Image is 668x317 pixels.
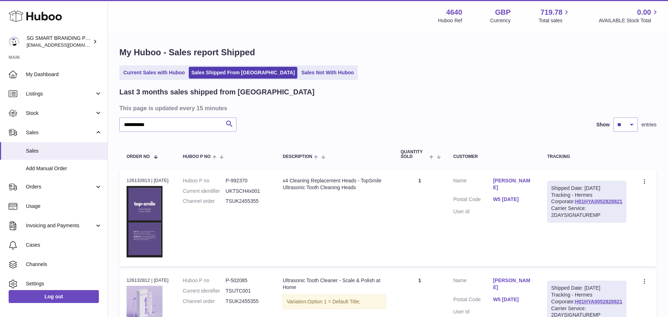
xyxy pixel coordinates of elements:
[9,290,99,303] a: Log out
[26,183,95,190] span: Orders
[393,170,446,266] td: 1
[453,208,493,215] dt: User Id
[127,177,169,184] div: 126132813 | [DATE]
[183,188,226,195] dt: Current identifier
[127,154,150,159] span: Order No
[599,8,659,24] a: 0.00 AVAILABLE Stock Total
[189,67,297,79] a: Sales Shipped From [GEOGRAPHIC_DATA]
[637,8,651,17] span: 0.00
[453,277,493,293] dt: Name
[551,185,622,192] div: Shipped Date: [DATE]
[539,17,571,24] span: Total sales
[547,181,626,223] div: Tracking - Hermes Corporate:
[596,121,610,128] label: Show
[401,150,427,159] span: Quantity Sold
[551,205,622,219] div: Carrier Service: 2DAYSIGNATUREMP
[121,67,187,79] a: Current Sales with Huboo
[26,110,95,117] span: Stock
[575,299,622,304] a: H01HYA0052828821
[438,17,462,24] div: Huboo Ref
[183,277,226,284] dt: Huboo P no
[493,296,533,303] a: W5 [DATE]
[453,154,533,159] div: Customer
[493,177,533,191] a: [PERSON_NAME]
[26,90,95,97] span: Listings
[183,198,226,205] dt: Channel order
[26,129,95,136] span: Sales
[641,121,656,128] span: entries
[183,288,226,294] dt: Current identifier
[226,298,269,305] dd: TSUK2455355
[183,177,226,184] dt: Huboo P no
[26,71,102,78] span: My Dashboard
[453,308,493,315] dt: User Id
[127,186,163,257] img: 46401723452454.png
[26,280,102,287] span: Settings
[493,196,533,203] a: W5 [DATE]
[226,188,269,195] dd: UKTSCH4x001
[446,8,462,17] strong: 4640
[599,17,659,24] span: AVAILABLE Stock Total
[453,196,493,205] dt: Postal Code
[27,42,106,48] span: [EMAIL_ADDRESS][DOMAIN_NAME]
[26,242,102,248] span: Cases
[226,288,269,294] dd: TSUTC001
[490,17,511,24] div: Currency
[453,177,493,193] dt: Name
[183,154,211,159] span: Huboo P no
[283,294,386,309] div: Variation:
[26,203,102,210] span: Usage
[127,277,169,284] div: 126132812 | [DATE]
[299,67,356,79] a: Sales Not With Huboo
[119,47,656,58] h1: My Huboo - Sales report Shipped
[226,277,269,284] dd: P-502085
[26,148,102,154] span: Sales
[453,296,493,305] dt: Postal Code
[539,8,571,24] a: 719.78 Total sales
[283,177,386,191] div: x4 Cleaning Replacement Heads - TopSmile Ultrasonic Tooth Cleaning Heads
[495,8,511,17] strong: GBP
[493,277,533,291] a: [PERSON_NAME]
[26,261,102,268] span: Channels
[283,154,312,159] span: Description
[26,222,95,229] span: Invoicing and Payments
[26,165,102,172] span: Add Manual Order
[547,154,626,159] div: Tracking
[9,36,19,47] img: uktopsmileshipping@gmail.com
[119,104,655,112] h3: This page is updated every 15 minutes
[283,277,386,291] div: Ultrasonic Tooth Cleaner - Scale & Polish at Home
[119,87,315,97] h2: Last 3 months sales shipped from [GEOGRAPHIC_DATA]
[575,199,622,204] a: H01HYA0052828821
[226,198,269,205] dd: TSUK2455355
[27,35,91,48] div: SG SMART BRANDING PTE. LTD.
[308,299,361,304] span: Option 1 = Default Title;
[551,285,622,292] div: Shipped Date: [DATE]
[183,298,226,305] dt: Channel order
[540,8,562,17] span: 719.78
[226,177,269,184] dd: P-992370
